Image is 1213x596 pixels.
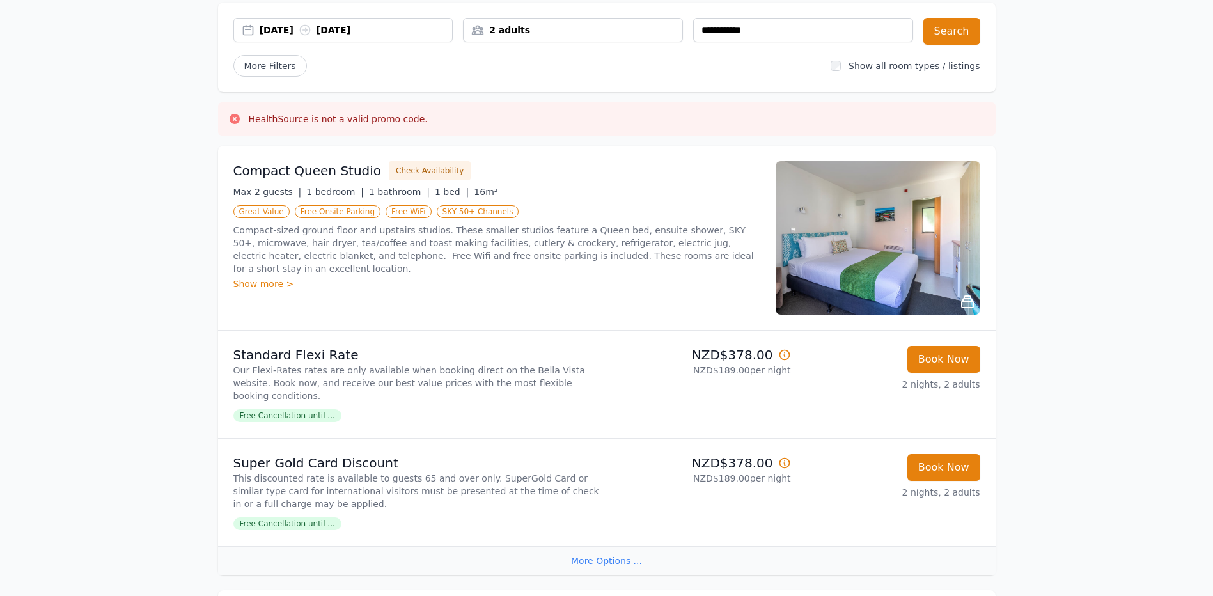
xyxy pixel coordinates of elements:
span: 1 bathroom | [369,187,430,197]
p: 2 nights, 2 adults [801,486,980,499]
p: This discounted rate is available to guests 65 and over only. SuperGold Card or similar type card... [233,472,602,510]
span: Free WiFi [386,205,432,218]
span: Great Value [233,205,290,218]
button: Book Now [907,454,980,481]
span: 16m² [474,187,497,197]
span: Free Cancellation until ... [233,409,341,422]
div: More Options ... [218,546,996,575]
span: More Filters [233,55,307,77]
p: Compact-sized ground floor and upstairs studios. These smaller studios feature a Queen bed, ensui... [233,224,760,275]
h3: HealthSource is not a valid promo code. [249,113,428,125]
p: NZD$189.00 per night [612,472,791,485]
p: Our Flexi-Rates rates are only available when booking direct on the Bella Vista website. Book now... [233,364,602,402]
span: 1 bedroom | [306,187,364,197]
h3: Compact Queen Studio [233,162,382,180]
div: 2 adults [464,24,682,36]
span: SKY 50+ Channels [437,205,519,218]
div: [DATE] [DATE] [260,24,453,36]
span: Free Cancellation until ... [233,517,341,530]
button: Book Now [907,346,980,373]
div: Show more > [233,278,760,290]
p: 2 nights, 2 adults [801,378,980,391]
p: NZD$378.00 [612,346,791,364]
button: Search [923,18,980,45]
span: Max 2 guests | [233,187,302,197]
p: NZD$378.00 [612,454,791,472]
span: Free Onsite Parking [295,205,380,218]
p: NZD$189.00 per night [612,364,791,377]
p: Super Gold Card Discount [233,454,602,472]
span: 1 bed | [435,187,469,197]
label: Show all room types / listings [849,61,980,71]
p: Standard Flexi Rate [233,346,602,364]
button: Check Availability [389,161,471,180]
